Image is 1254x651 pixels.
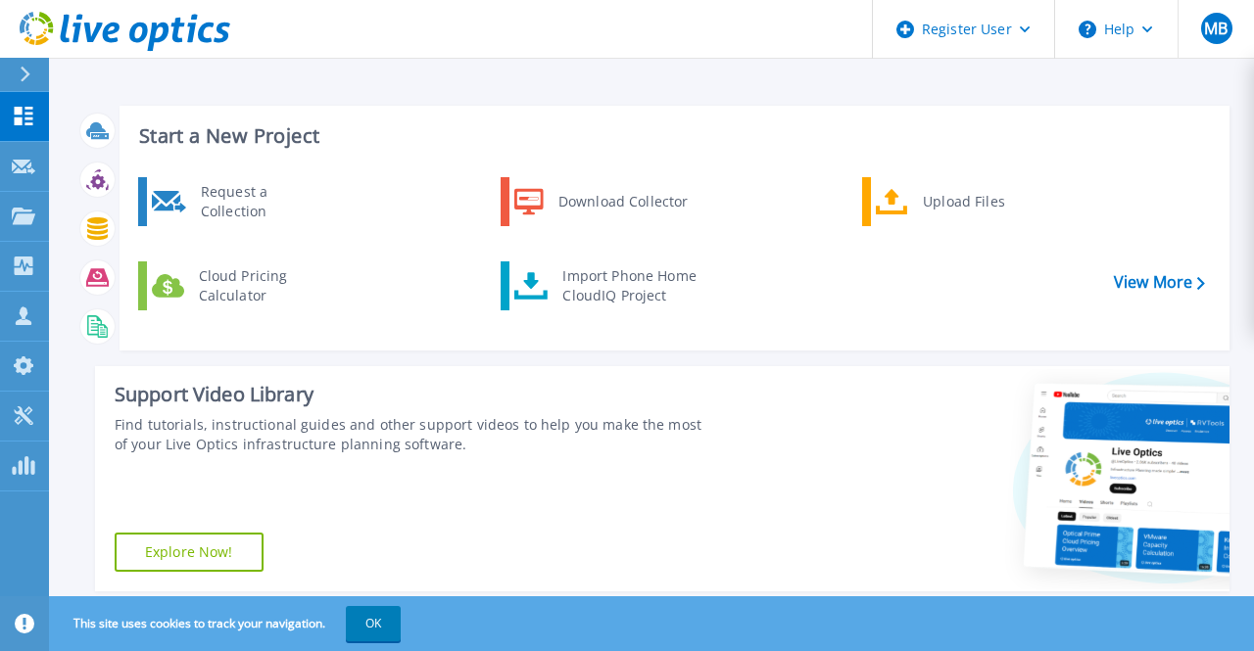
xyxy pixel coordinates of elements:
[1204,21,1228,36] span: MB
[138,177,339,226] a: Request a Collection
[139,125,1204,147] h3: Start a New Project
[54,606,401,641] span: This site uses cookies to track your navigation.
[191,182,334,221] div: Request a Collection
[862,177,1063,226] a: Upload Files
[138,261,339,310] a: Cloud Pricing Calculator
[115,533,264,572] a: Explore Now!
[346,606,401,641] button: OK
[115,415,704,454] div: Find tutorials, instructional guides and other support videos to help you make the most of your L...
[501,177,701,226] a: Download Collector
[189,266,334,305] div: Cloud Pricing Calculator
[913,182,1058,221] div: Upload Files
[553,266,705,305] div: Import Phone Home CloudIQ Project
[549,182,697,221] div: Download Collector
[115,382,704,407] div: Support Video Library
[1114,273,1205,292] a: View More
